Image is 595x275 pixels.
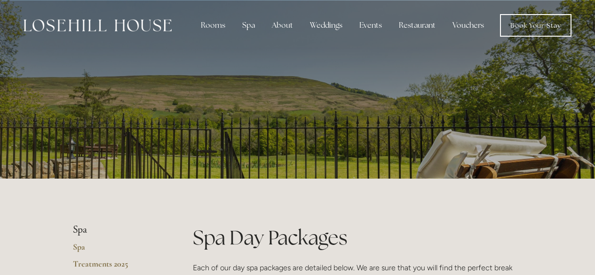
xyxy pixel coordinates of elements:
div: Spa [235,16,262,35]
a: Book Your Stay [500,14,571,37]
a: Spa [73,242,163,259]
div: About [264,16,301,35]
div: Rooms [193,16,233,35]
img: Losehill House [24,19,172,31]
div: Events [352,16,389,35]
div: Restaurant [391,16,443,35]
div: Weddings [302,16,350,35]
a: Vouchers [445,16,492,35]
li: Spa [73,224,163,236]
h1: Spa Day Packages [193,224,523,251]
